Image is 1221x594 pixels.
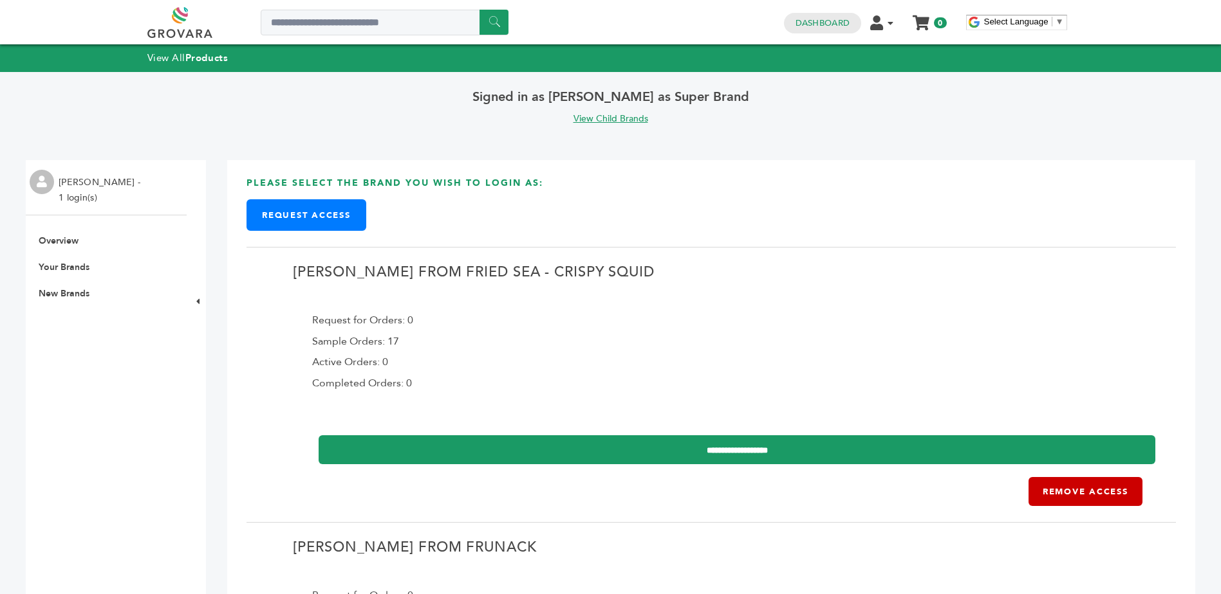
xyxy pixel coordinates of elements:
input: Search a product or brand... [261,10,508,35]
span: 0 [934,17,946,28]
h2: [PERSON_NAME] from Frunack [293,539,1130,563]
a: My Cart [913,12,928,25]
div: Sample Orders: 17 [309,331,1114,352]
span: ▼ [1056,17,1064,26]
a: View AllProducts [147,51,228,64]
div: Active Orders: 0 [309,352,1114,372]
a: Dashboard [796,17,850,29]
div: Request for Orders: 0 [309,310,1114,330]
h3: Please select the brand you wish to login as: [247,177,1176,199]
a: View Child Brands [573,113,648,125]
strong: Products [185,51,228,64]
span: ​ [1052,17,1052,26]
a: New Brands [39,287,89,300]
img: profile.png [30,170,54,194]
h2: [PERSON_NAME] from Fried Sea - Crispy Squid [293,264,1130,288]
div: Completed Orders: 0 [309,373,1114,393]
li: [PERSON_NAME] - 1 login(s) [59,175,144,206]
a: Overview [39,235,79,247]
a: Your Brands [39,261,89,273]
span: Signed in as [PERSON_NAME] as Super Brand [472,88,749,105]
a: Select Language​ [984,17,1064,26]
a: Request Access [247,199,366,231]
span: Select Language [984,17,1049,26]
a: Remove Access [1029,477,1142,506]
